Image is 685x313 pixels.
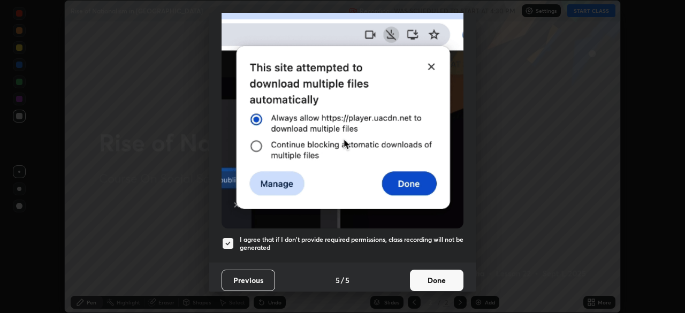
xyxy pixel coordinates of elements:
h4: 5 [345,274,349,286]
h4: / [341,274,344,286]
button: Done [410,270,463,291]
button: Previous [222,270,275,291]
h5: I agree that if I don't provide required permissions, class recording will not be generated [240,235,463,252]
h4: 5 [336,274,340,286]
